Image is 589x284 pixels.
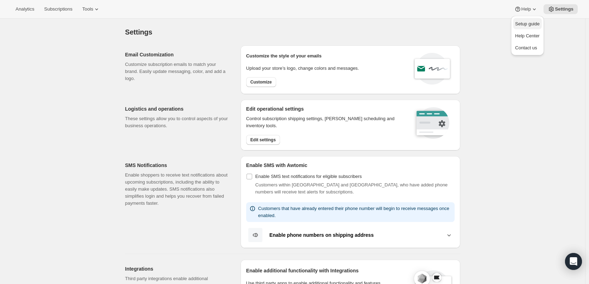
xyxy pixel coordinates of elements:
span: Contact us [515,45,537,50]
button: Help [510,4,542,14]
span: Edit settings [250,137,276,143]
span: Tools [82,6,93,12]
div: Open Intercom Messenger [565,253,582,270]
b: Enable phone numbers on shipping address [269,232,374,238]
button: Settings [544,4,578,14]
h2: Logistics and operations [125,105,229,112]
h2: SMS Notifications [125,162,229,169]
span: Subscriptions [44,6,72,12]
span: Settings [125,28,152,36]
p: Upload your store’s logo, change colors and messages. [246,65,359,72]
button: Customize [246,77,276,87]
button: Subscriptions [40,4,77,14]
p: Customize subscription emails to match your brand. Easily update messaging, color, and add a logo. [125,61,229,82]
button: Tools [78,4,104,14]
button: Setup guide [513,18,542,29]
p: Customers that have already entered their phone number will begin to receive messages once enabled. [258,205,452,219]
p: These settings allow you to control aspects of your business operations. [125,115,229,129]
span: Customize [250,79,272,85]
h2: Enable additional functionality with Integrations [246,267,407,274]
a: Contact us [513,42,542,53]
h2: Edit operational settings [246,105,404,112]
p: Enable shoppers to receive text notifications about upcoming subscriptions, including the ability... [125,172,229,207]
h2: Enable SMS with Awtomic [246,162,455,169]
span: Help Center [515,33,540,38]
span: Help [521,6,531,12]
span: Settings [555,6,573,12]
span: Customers within [GEOGRAPHIC_DATA] and [GEOGRAPHIC_DATA], who have added phone numbers will recei... [255,182,448,195]
span: Setup guide [515,21,540,26]
span: Enable SMS text notifications for eligible subscribers [255,174,362,179]
button: Analytics [11,4,38,14]
a: Help Center [513,30,542,41]
button: Enable phone numbers on shipping address [246,228,455,242]
button: Edit settings [246,135,280,145]
p: Control subscription shipping settings, [PERSON_NAME] scheduling and inventory tools. [246,115,404,129]
h2: Integrations [125,265,229,272]
h2: Email Customization [125,51,229,58]
span: Analytics [16,6,34,12]
p: Customize the style of your emails [246,53,322,60]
